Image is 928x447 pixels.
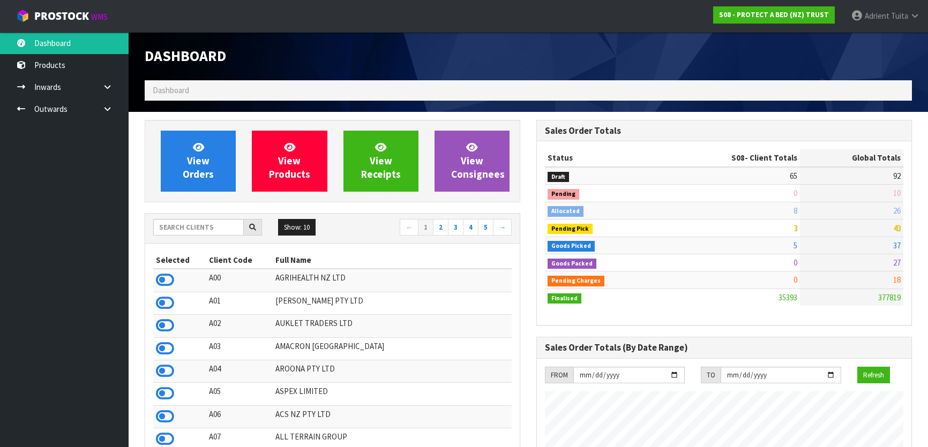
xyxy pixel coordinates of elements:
[153,85,189,95] span: Dashboard
[161,131,236,192] a: ViewOrders
[206,269,273,292] td: A00
[273,252,512,269] th: Full Name
[893,206,901,216] span: 26
[548,259,596,269] span: Goods Packed
[794,240,797,251] span: 5
[891,11,908,21] span: Tuita
[418,219,433,236] a: 1
[893,257,901,268] span: 27
[548,293,581,304] span: Finalised
[790,171,797,181] span: 65
[451,141,505,181] span: View Consignees
[794,188,797,198] span: 0
[16,9,29,22] img: cube-alt.png
[701,367,721,384] div: TO
[448,219,463,236] a: 3
[857,367,890,384] button: Refresh
[435,131,510,192] a: ViewConsignees
[893,188,901,198] span: 10
[865,11,889,21] span: Adrient
[34,9,89,23] span: ProStock
[273,405,512,428] td: ACS NZ PTY LTD
[153,252,206,269] th: Selected
[206,383,273,405] td: A05
[463,219,478,236] a: 4
[794,206,797,216] span: 8
[493,219,512,236] a: →
[548,172,569,183] span: Draft
[478,219,493,236] a: 5
[794,223,797,233] span: 3
[794,275,797,285] span: 0
[545,149,663,166] th: Status
[400,219,418,236] a: ←
[206,292,273,314] td: A01
[273,292,512,314] td: [PERSON_NAME] PTY LTD
[893,240,901,251] span: 37
[273,315,512,337] td: AUKLET TRADERS LTD
[893,275,901,285] span: 18
[273,337,512,360] td: AMACRON [GEOGRAPHIC_DATA]
[548,241,595,252] span: Goods Picked
[361,141,401,181] span: View Receipts
[731,153,745,163] span: S08
[153,219,244,236] input: Search clients
[433,219,448,236] a: 2
[800,149,903,166] th: Global Totals
[548,189,579,200] span: Pending
[779,292,797,302] span: 35393
[91,12,108,22] small: WMS
[794,257,797,268] span: 0
[548,224,593,234] span: Pending Pick
[273,269,512,292] td: AGRIHEALTH NZ LTD
[893,171,901,181] span: 92
[269,141,310,181] span: View Products
[206,315,273,337] td: A02
[343,131,418,192] a: ViewReceipts
[145,47,226,65] span: Dashboard
[278,219,316,236] button: Show: 10
[545,126,903,136] h3: Sales Order Totals
[206,360,273,383] td: A04
[183,141,214,181] span: View Orders
[713,6,835,24] a: S08 - PROTECT A BED (NZ) TRUST
[206,405,273,428] td: A06
[893,223,901,233] span: 43
[719,10,829,19] strong: S08 - PROTECT A BED (NZ) TRUST
[273,360,512,383] td: AROONA PTY LTD
[878,292,901,302] span: 377819
[341,219,512,238] nav: Page navigation
[545,367,573,384] div: FROM
[273,383,512,405] td: ASPEX LIMITED
[663,149,800,166] th: - Client Totals
[545,343,903,353] h3: Sales Order Totals (By Date Range)
[206,337,273,360] td: A03
[252,131,327,192] a: ViewProducts
[548,276,604,286] span: Pending Charges
[206,252,273,269] th: Client Code
[548,206,583,217] span: Allocated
